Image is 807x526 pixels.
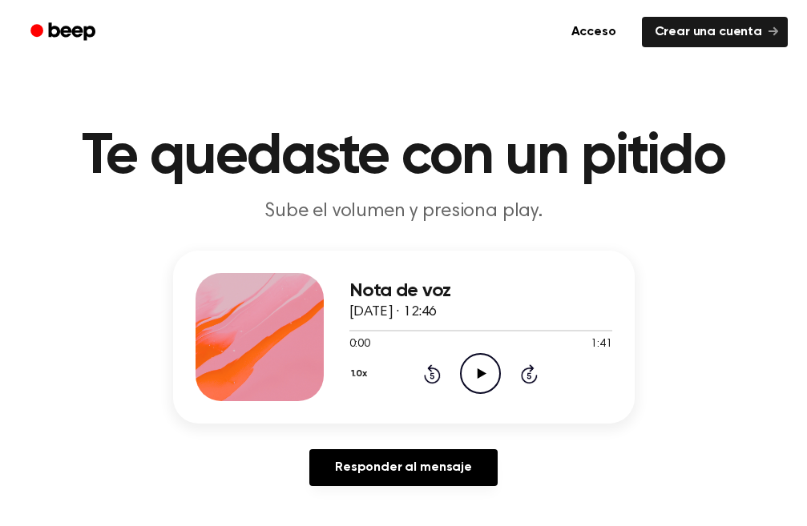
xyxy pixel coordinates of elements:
font: Sube el volumen y presiona play. [264,202,543,221]
a: Acceso [555,14,632,50]
font: Nota de voz [349,281,451,300]
font: 0:00 [349,339,370,350]
font: [DATE] · 12:46 [349,305,438,319]
font: Responder al mensaje [335,461,472,474]
a: Responder al mensaje [309,449,498,486]
a: Crear una cuenta [642,17,788,47]
button: 1.0x [349,360,373,387]
font: Te quedaste con un pitido [82,128,725,186]
a: Bip [19,17,110,48]
font: 1.0x [351,369,367,379]
font: 1:41 [591,339,611,350]
font: Acceso [571,26,616,38]
font: Crear una cuenta [655,26,762,38]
